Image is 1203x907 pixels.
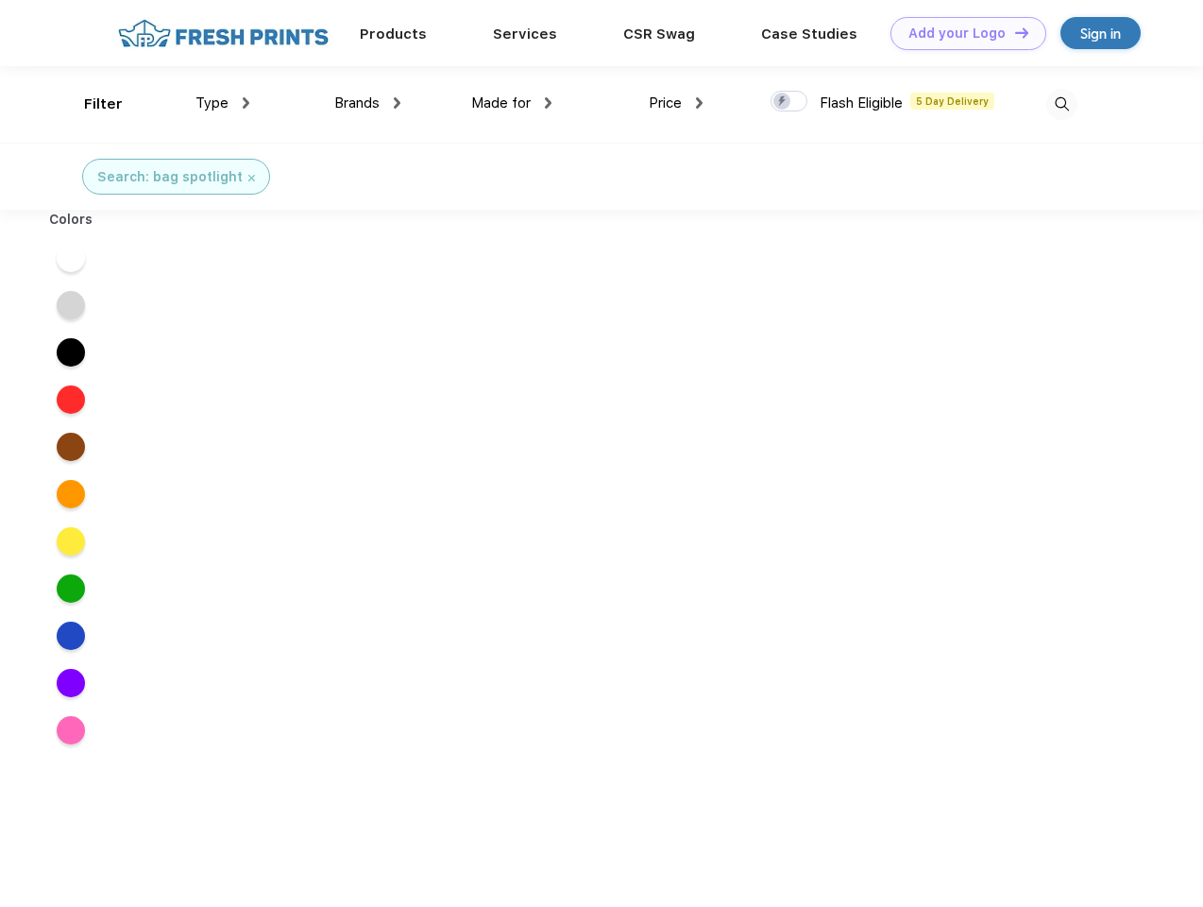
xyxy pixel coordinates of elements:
[908,26,1006,42] div: Add your Logo
[360,26,427,43] a: Products
[112,17,334,50] img: fo%20logo%202.webp
[1060,17,1141,49] a: Sign in
[394,97,400,109] img: dropdown.png
[820,94,903,111] span: Flash Eligible
[243,97,249,109] img: dropdown.png
[84,94,123,115] div: Filter
[649,94,682,111] span: Price
[35,210,108,230] div: Colors
[1080,23,1121,44] div: Sign in
[195,94,229,111] span: Type
[334,94,380,111] span: Brands
[97,167,243,187] div: Search: bag spotlight
[1015,27,1028,38] img: DT
[910,93,994,110] span: 5 Day Delivery
[248,175,255,181] img: filter_cancel.svg
[545,97,551,109] img: dropdown.png
[471,94,531,111] span: Made for
[1046,89,1077,120] img: desktop_search.svg
[696,97,703,109] img: dropdown.png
